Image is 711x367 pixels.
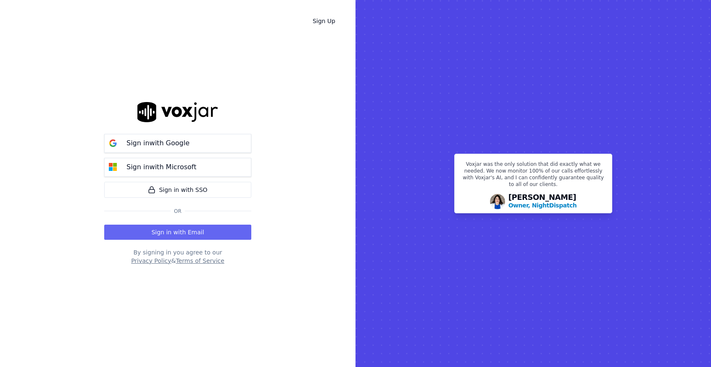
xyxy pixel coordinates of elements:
img: google Sign in button [105,135,121,152]
p: Sign in with Google [126,138,190,148]
img: microsoft Sign in button [105,159,121,176]
a: Sign in with SSO [104,182,251,198]
button: Sign in with Email [104,225,251,240]
p: Voxjar was the only solution that did exactly what we needed. We now monitor 100% of our calls ef... [460,161,607,191]
button: Terms of Service [176,257,224,265]
span: Or [171,208,185,215]
p: Owner, NightDispatch [508,201,577,210]
img: logo [137,102,218,122]
div: [PERSON_NAME] [508,194,577,210]
a: Sign Up [306,13,342,29]
div: By signing in you agree to our & [104,248,251,265]
button: Sign inwith Google [104,134,251,153]
p: Sign in with Microsoft [126,162,196,172]
button: Privacy Policy [131,257,171,265]
img: Avatar [490,194,505,209]
button: Sign inwith Microsoft [104,158,251,177]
